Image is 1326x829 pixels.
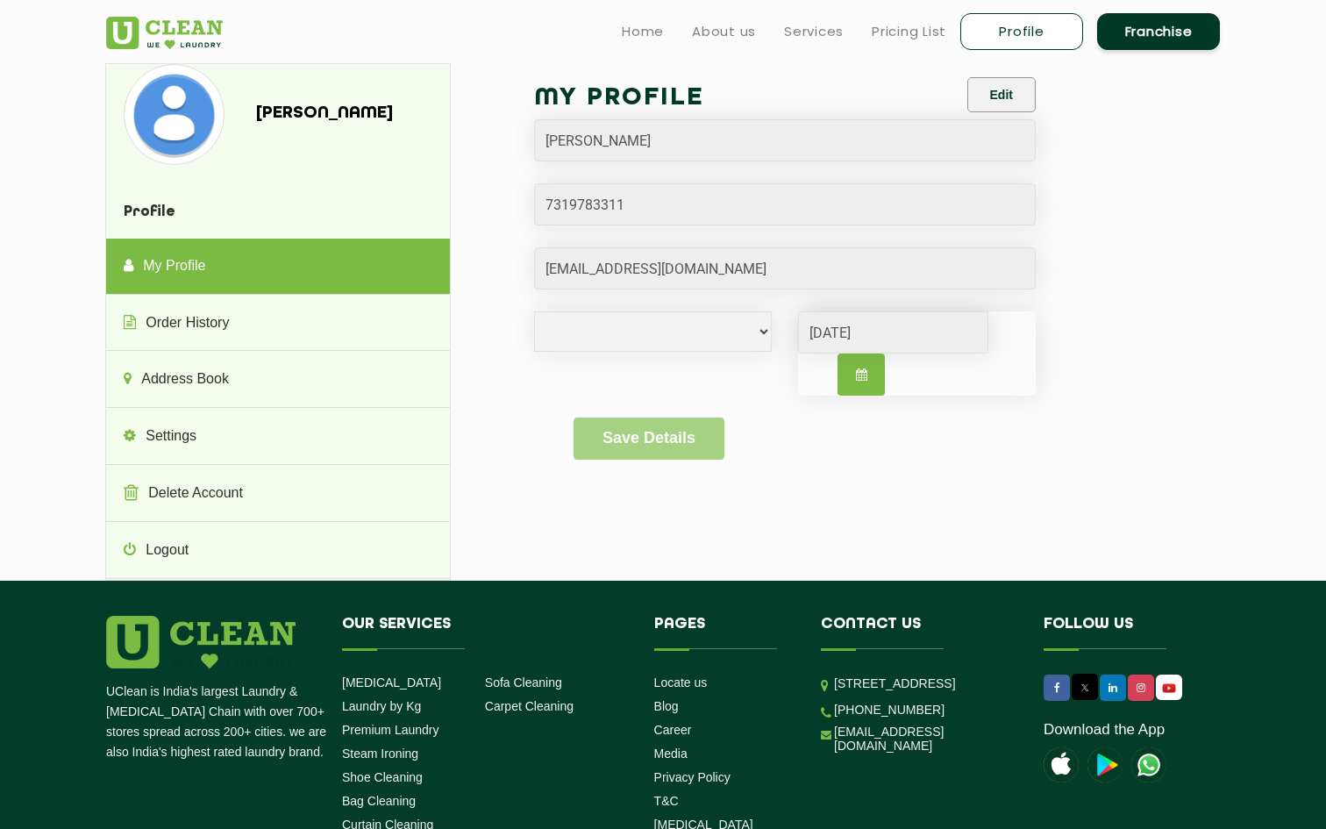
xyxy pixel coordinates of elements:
a: Shoe Cleaning [342,770,423,784]
h4: Contact us [821,616,1017,649]
a: Blog [654,699,679,713]
img: UClean Laundry and Dry Cleaning [1131,747,1166,783]
h4: Pages [654,616,795,649]
p: UClean is India's largest Laundry & [MEDICAL_DATA] Chain with over 700+ stores spread across 200+... [106,682,329,762]
a: Carpet Cleaning [485,699,574,713]
a: Sofa Cleaning [485,675,562,690]
a: Order History [106,296,449,352]
a: Career [654,723,692,737]
input: Name [534,119,1036,161]
p: [STREET_ADDRESS] [834,674,1017,694]
a: Bag Cleaning [342,794,416,808]
a: Premium Laundry [342,723,439,737]
a: Logout [106,523,449,579]
h2: My Profile [534,77,785,119]
h4: Profile [106,187,449,239]
button: Save Details [574,418,724,460]
input: Email [534,247,1036,289]
a: [EMAIL_ADDRESS][DOMAIN_NAME] [834,725,1017,753]
h4: Follow us [1044,616,1198,649]
a: Download the App [1044,721,1165,739]
a: [PHONE_NUMBER] [834,703,945,717]
h4: Our Services [342,616,628,649]
h4: [PERSON_NAME] [255,104,401,123]
a: Franchise [1097,13,1220,50]
input: Phone [534,183,1036,225]
input: DOB [798,311,988,354]
a: Profile [960,13,1083,50]
a: Pricing List [872,21,946,42]
img: apple-icon.png [1044,747,1079,783]
a: Home [622,21,664,42]
a: Locate us [654,675,708,690]
a: [MEDICAL_DATA] [342,675,441,690]
img: avatardefault_92824.png [128,68,220,161]
img: playstoreicon.png [1087,747,1123,783]
img: logo.png [106,616,296,668]
a: T&C [654,794,679,808]
a: Privacy Policy [654,770,731,784]
a: My Profile [106,239,449,295]
img: UClean Laundry and Dry Cleaning [1158,679,1180,697]
a: Media [654,747,688,761]
a: Laundry by Kg [342,699,421,713]
a: Delete Account [106,466,449,522]
button: Edit [967,77,1036,112]
a: Address Book [106,352,449,408]
a: Services [784,21,844,42]
a: Steam Ironing [342,747,418,761]
a: Settings [106,409,449,465]
img: UClean Laundry and Dry Cleaning [106,17,223,49]
a: About us [692,21,756,42]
